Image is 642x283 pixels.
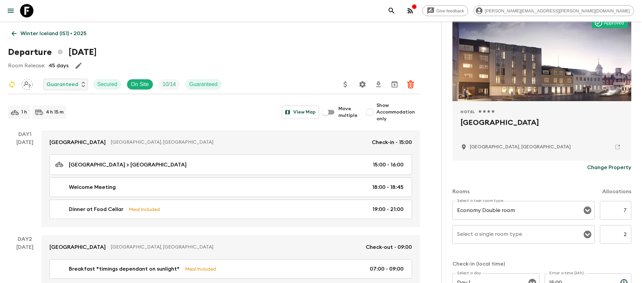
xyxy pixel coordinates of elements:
[8,130,41,138] p: Day 1
[41,235,420,259] a: [GEOGRAPHIC_DATA][GEOGRAPHIC_DATA], [GEOGRAPHIC_DATA]Check-out - 09:00
[69,183,116,191] p: Welcome Meeting
[433,8,468,13] span: Give feedback
[470,144,571,150] p: Reykjavik, Iceland
[282,105,319,119] button: View Map
[163,80,176,88] p: 10 / 14
[457,270,481,276] label: Select a day
[21,109,27,116] p: 1 h
[131,80,149,88] p: On Site
[452,188,469,196] p: Rooms
[49,200,412,219] a: Dinner at Food CellarMeal Included19:00 - 21:00
[370,265,404,273] p: 07:00 - 09:00
[49,243,106,251] p: [GEOGRAPHIC_DATA]
[189,80,218,88] p: Guaranteed
[41,130,420,154] a: [GEOGRAPHIC_DATA][GEOGRAPHIC_DATA], [GEOGRAPHIC_DATA]Check-in - 15:00
[49,178,412,197] a: Welcome Meeting18:00 - 18:45
[339,78,352,91] button: Update Price, Early Bird Discount and Costs
[338,105,358,119] span: Move multiple
[460,117,623,139] h2: [GEOGRAPHIC_DATA]
[372,205,404,213] p: 19:00 - 21:00
[356,78,369,91] button: Settings
[8,27,90,40] a: Winter Iceland (IS1) • 2025
[373,161,404,169] p: 15:00 - 16:00
[46,80,78,88] p: Guaranteed
[457,198,503,204] label: Select a twin room type
[158,79,180,90] div: Trip Fill
[481,8,634,13] span: [PERSON_NAME][EMAIL_ADDRESS][PERSON_NAME][DOMAIN_NAME]
[20,29,87,38] p: Winter Iceland (IS1) • 2025
[69,161,187,169] p: [GEOGRAPHIC_DATA] > [GEOGRAPHIC_DATA]
[4,4,17,17] button: menu
[452,260,631,268] p: Check-in (local time)
[587,163,631,171] p: Change Property
[97,80,117,88] p: Secured
[372,78,385,91] button: Download CSV
[583,206,592,215] button: Open
[8,80,16,88] svg: Sync Required - Changes detected
[422,5,468,16] a: Give feedback
[69,205,123,213] p: Dinner at Food Cellar
[602,188,631,196] p: Allocations
[69,265,180,273] p: Breakfast *timings dependant on sunlight*
[8,62,45,70] p: Room Release:
[21,81,33,86] span: Assign pack leader
[8,235,41,243] p: Day 2
[372,183,404,191] p: 18:00 - 18:45
[372,138,412,146] p: Check-in - 15:00
[473,5,634,16] div: [PERSON_NAME][EMAIL_ADDRESS][PERSON_NAME][DOMAIN_NAME]
[111,244,360,251] p: [GEOGRAPHIC_DATA], [GEOGRAPHIC_DATA]
[366,243,412,251] p: Check-out - 09:00
[46,109,64,116] p: 4 h 15 m
[385,4,398,17] button: search adventures
[49,259,412,279] a: Breakfast *timings dependant on sunlight*Meal Included07:00 - 09:00
[93,79,121,90] div: Secured
[48,62,69,70] p: 45 days
[8,46,97,59] h1: Departure [DATE]
[452,14,631,101] div: Photo of Exeter Hotel
[404,78,417,91] button: Delete
[549,270,584,276] label: Enter a time (24h)
[185,265,216,273] p: Meal Included
[16,138,33,227] div: [DATE]
[587,161,631,174] button: Change Property
[129,206,160,213] p: Meal Included
[111,139,366,146] p: [GEOGRAPHIC_DATA], [GEOGRAPHIC_DATA]
[49,154,412,175] a: [GEOGRAPHIC_DATA] > [GEOGRAPHIC_DATA]15:00 - 16:00
[583,230,592,239] button: Open
[604,19,624,26] p: Approved
[460,109,475,115] span: Hotel
[127,79,153,90] div: On Site
[49,138,106,146] p: [GEOGRAPHIC_DATA]
[377,102,420,122] span: Show Accommodation only
[388,78,401,91] button: Archive (Completed, Cancelled or Unsynced Departures only)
